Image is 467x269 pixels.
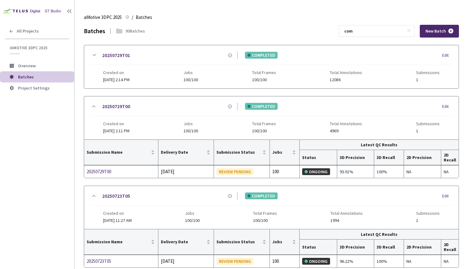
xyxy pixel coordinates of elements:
[416,70,440,75] span: Submissions
[103,128,129,134] span: [DATE] 2:11 PM
[442,104,452,110] div: Edit
[253,211,277,216] span: Total Frames
[300,229,459,240] th: Latest QC Results
[102,192,130,200] a: 20250723T05
[87,239,150,244] span: Submission Name
[216,258,253,265] div: REVIEW PENDING
[84,14,122,21] span: aiMotive 3DPC 2025
[425,29,446,34] span: New Batch
[84,45,459,88] div: 20250729T01COMPLETEDEditCreated on[DATE] 2:14 PMJobs100/100Total Frames100/100Total Annotations12...
[337,240,374,255] th: 3D Precision
[18,85,50,91] span: Project Settings
[245,103,278,110] div: COMPLETED
[103,211,132,216] span: Created on
[441,240,459,255] th: 2D Recall
[404,240,441,255] th: 2D Precision
[45,8,61,14] div: GT Studio
[442,52,452,59] div: Edit
[216,150,261,155] span: Submission Status
[272,168,297,175] div: 100
[84,96,459,139] div: 20250729T00COMPLETEDEditCreated on[DATE] 2:11 PMJobs100/100Total Frames100/100Total Annotations49...
[102,103,130,110] a: 20250729T00
[252,129,276,133] span: 100/100
[341,25,407,37] input: Search
[161,258,211,265] div: [DATE]
[416,129,440,133] span: 1
[374,240,404,255] th: 3D Recall
[245,52,278,59] div: COMPLETED
[330,77,362,82] span: 12086
[252,70,276,75] span: Total Frames
[330,218,363,223] span: 1994
[377,258,401,265] div: 100%
[84,140,158,165] th: Submission Name
[340,258,372,265] div: 96.22%
[18,74,34,80] span: Batches
[216,168,253,175] div: REVIEW PENDING
[416,218,440,223] span: 1
[340,168,372,175] div: 93.01%
[17,29,39,34] span: All Projects
[184,70,198,75] span: Jobs
[272,239,291,244] span: Jobs
[136,14,152,21] span: Batches
[18,63,36,68] span: Overview
[87,150,150,155] span: Submission Name
[406,168,438,175] div: NA
[300,140,459,150] th: Latest QC Results
[416,121,440,126] span: Submissions
[253,218,277,223] span: 100/100
[300,240,337,255] th: Status
[337,150,374,165] th: 3D Precision
[125,28,145,34] div: 90 Batches
[87,258,152,265] a: 20250723T05
[184,77,198,82] span: 100/100
[330,129,362,133] span: 4969
[158,140,214,165] th: Delivery Date
[103,70,129,75] span: Created on
[406,258,438,265] div: NA
[216,239,261,244] span: Submission Status
[102,51,130,59] a: 20250729T01
[302,168,330,175] div: ONGOING
[132,14,133,21] li: /
[441,150,459,165] th: 2D Recall
[245,192,278,199] div: COMPLETED
[416,77,440,82] span: 1
[103,77,129,82] span: [DATE] 2:14 PM
[158,229,214,255] th: Delivery Date
[87,168,152,175] a: 20250729T00
[442,193,452,199] div: Edit
[84,186,459,229] div: 20250723T05COMPLETEDEditCreated on[DATE] 11:27 AMJobs100/100Total Frames100/100Total Annotations1...
[184,121,198,126] span: Jobs
[377,168,401,175] div: 100%
[330,70,362,75] span: Total Annotations
[374,150,404,165] th: 3D Recall
[416,211,440,216] span: Submissions
[252,121,276,126] span: Total Frames
[272,150,291,155] span: Jobs
[272,258,297,265] div: 100
[270,140,300,165] th: Jobs
[103,218,132,223] span: [DATE] 11:27 AM
[10,45,66,51] span: aiMotive 3DPC 2025
[84,27,105,36] div: Batches
[330,121,362,126] span: Total Annotations
[161,168,211,175] div: [DATE]
[300,150,337,165] th: Status
[270,229,300,255] th: Jobs
[185,211,200,216] span: Jobs
[84,229,158,255] th: Submission Name
[444,258,456,265] div: NA
[214,229,270,255] th: Submission Status
[161,150,205,155] span: Delivery Date
[185,218,200,223] span: 100/100
[184,129,198,133] span: 100/100
[302,258,330,265] div: ONGOING
[214,140,270,165] th: Submission Status
[444,168,456,175] div: NA
[330,211,363,216] span: Total Annotations
[161,239,205,244] span: Delivery Date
